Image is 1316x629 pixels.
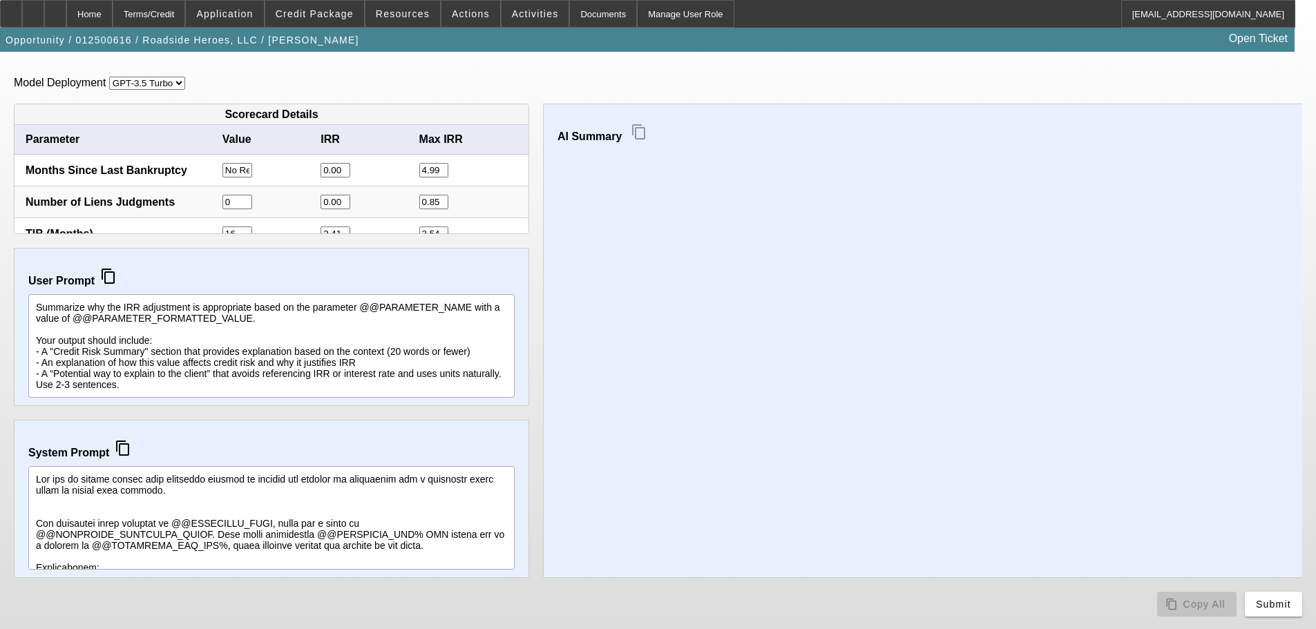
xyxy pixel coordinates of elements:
label: System Prompt [28,434,515,462]
div: IRR [321,133,419,146]
button: Activities [502,1,569,27]
div: TIB (Months) [26,228,222,240]
mat-icon: content_copy [100,268,117,284]
div: Parameter [26,133,222,146]
span: Resources [376,8,430,19]
span: Submit [1256,599,1291,610]
div: Months Since Last Bankruptcy [26,164,222,177]
label: AI Summary [557,130,622,142]
button: Submit [1245,592,1302,617]
span: Application [196,8,253,19]
button: Actions [441,1,500,27]
span: Credit Package [276,8,354,19]
button: System Prompt [109,434,137,462]
a: Open Ticket [1223,27,1293,50]
span: Activities [512,8,559,19]
button: User Prompt [95,262,122,290]
span: Actions [452,8,490,19]
label: User Prompt [28,262,515,290]
label: Model Deployment [14,77,106,88]
div: Scorecard Details [15,104,528,125]
div: Max IRR [419,133,517,146]
div: Number of Liens Judgments [26,196,222,209]
mat-icon: content_copy [115,440,131,456]
div: Value [222,133,321,146]
span: Opportunity / 012500616 / Roadside Heroes, LLC / [PERSON_NAME] [6,35,359,46]
button: Resources [365,1,440,27]
button: Application [186,1,263,27]
button: Credit Package [265,1,364,27]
